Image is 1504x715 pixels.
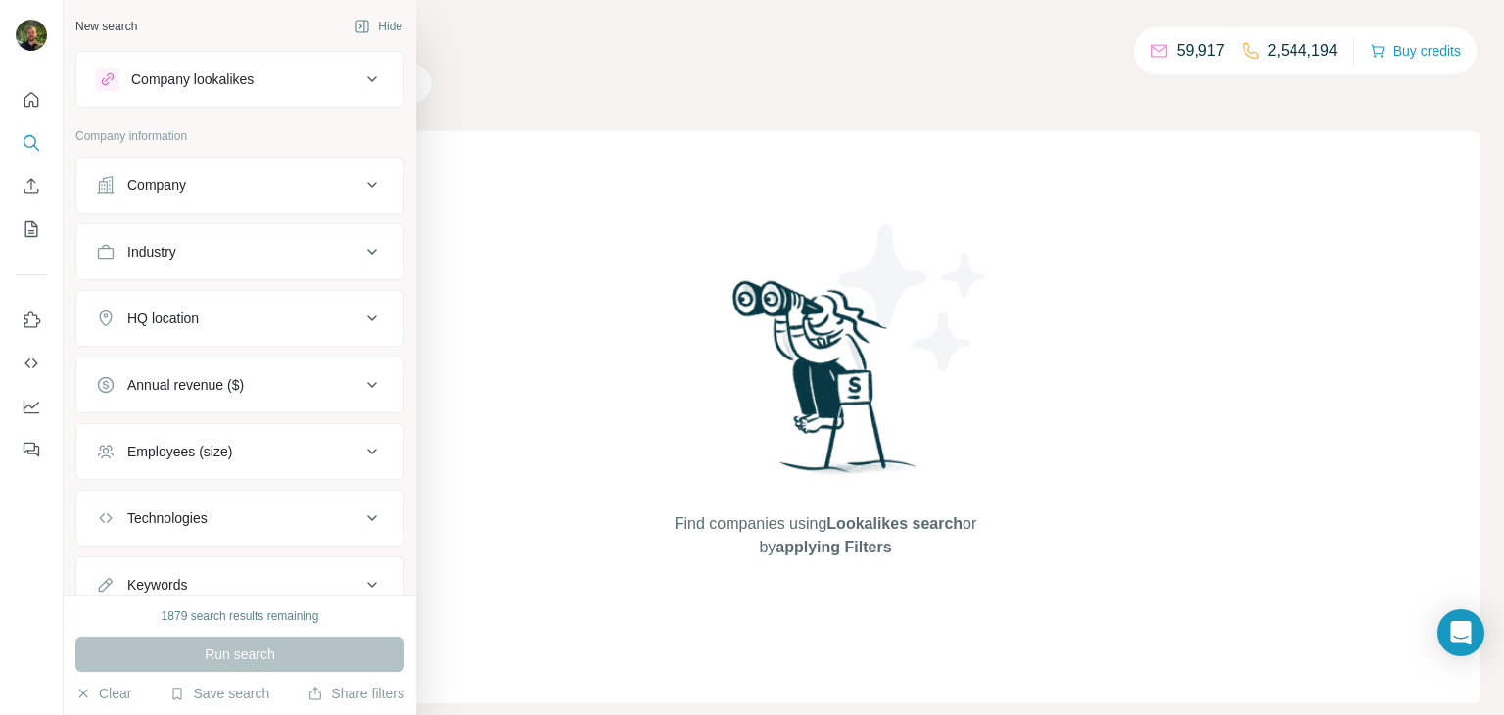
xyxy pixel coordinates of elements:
[127,508,208,528] div: Technologies
[1437,609,1484,656] div: Open Intercom Messenger
[162,607,319,625] div: 1879 search results remaining
[724,275,927,494] img: Surfe Illustration - Woman searching with binoculars
[75,684,131,703] button: Clear
[1268,39,1338,63] p: 2,544,194
[76,361,403,408] button: Annual revenue ($)
[76,428,403,475] button: Employees (size)
[16,212,47,247] button: My lists
[127,375,244,395] div: Annual revenue ($)
[76,561,403,608] button: Keywords
[131,70,254,89] div: Company lookalikes
[169,684,269,703] button: Save search
[16,168,47,204] button: Enrich CSV
[16,432,47,467] button: Feedback
[170,24,1480,51] h4: Search
[127,175,186,195] div: Company
[826,515,963,532] span: Lookalikes search
[1177,39,1225,63] p: 59,917
[75,127,404,145] p: Company information
[16,303,47,338] button: Use Surfe on LinkedIn
[76,56,403,103] button: Company lookalikes
[76,228,403,275] button: Industry
[76,295,403,342] button: HQ location
[775,539,891,555] span: applying Filters
[307,684,404,703] button: Share filters
[669,512,982,559] span: Find companies using or by
[16,20,47,51] img: Avatar
[1370,37,1461,65] button: Buy credits
[16,389,47,424] button: Dashboard
[127,575,187,595] div: Keywords
[127,442,232,461] div: Employees (size)
[75,18,137,35] div: New search
[127,242,176,262] div: Industry
[16,346,47,381] button: Use Surfe API
[825,210,1002,386] img: Surfe Illustration - Stars
[127,309,199,328] div: HQ location
[76,495,403,542] button: Technologies
[341,12,416,41] button: Hide
[76,162,403,209] button: Company
[16,82,47,118] button: Quick start
[16,125,47,161] button: Search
